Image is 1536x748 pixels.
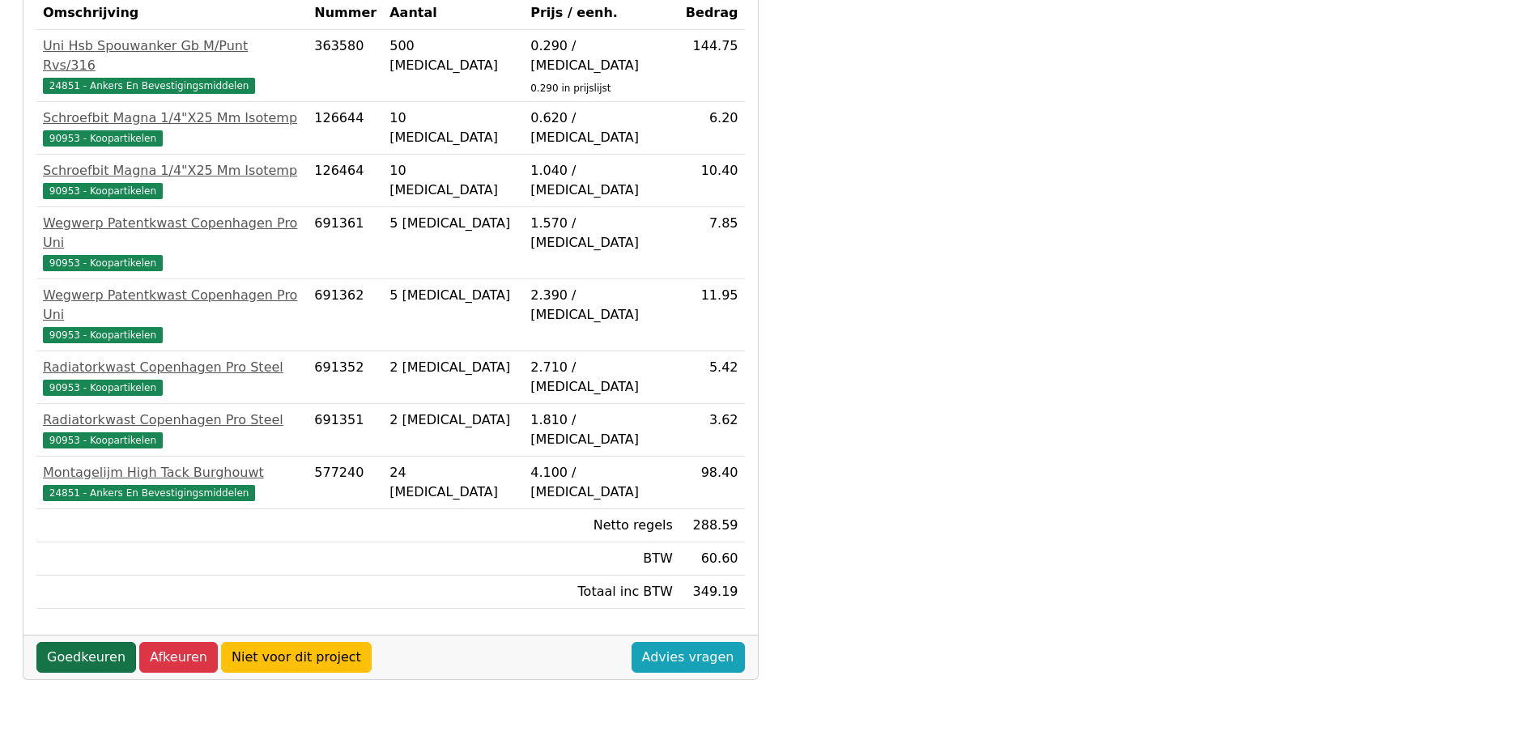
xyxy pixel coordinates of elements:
[308,351,383,404] td: 691352
[679,30,745,102] td: 144.75
[43,358,301,397] a: Radiatorkwast Copenhagen Pro Steel90953 - Koopartikelen
[43,161,301,200] a: Schroefbit Magna 1/4"X25 Mm Isotemp90953 - Koopartikelen
[43,36,301,95] a: Uni Hsb Spouwanker Gb M/Punt Rvs/31624851 - Ankers En Bevestigingsmiddelen
[679,509,745,542] td: 288.59
[43,108,301,128] div: Schroefbit Magna 1/4"X25 Mm Isotemp
[530,410,673,449] div: 1.810 / [MEDICAL_DATA]
[43,130,163,147] span: 90953 - Koopartikelen
[43,255,163,271] span: 90953 - Koopartikelen
[524,509,679,542] td: Netto regels
[43,183,163,199] span: 90953 - Koopartikelen
[308,457,383,509] td: 577240
[679,576,745,609] td: 349.19
[632,642,745,673] a: Advies vragen
[389,36,517,75] div: 500 [MEDICAL_DATA]
[530,83,611,94] sub: 0.290 in prijslijst
[221,642,372,673] a: Niet voor dit project
[43,214,301,253] div: Wegwerp Patentkwast Copenhagen Pro Uni
[139,642,218,673] a: Afkeuren
[530,36,673,75] div: 0.290 / [MEDICAL_DATA]
[530,108,673,147] div: 0.620 / [MEDICAL_DATA]
[530,358,673,397] div: 2.710 / [MEDICAL_DATA]
[43,432,163,448] span: 90953 - Koopartikelen
[530,463,673,502] div: 4.100 / [MEDICAL_DATA]
[308,102,383,155] td: 126644
[43,358,301,377] div: Radiatorkwast Copenhagen Pro Steel
[679,207,745,279] td: 7.85
[308,155,383,207] td: 126464
[43,327,163,343] span: 90953 - Koopartikelen
[679,457,745,509] td: 98.40
[43,485,255,501] span: 24851 - Ankers En Bevestigingsmiddelen
[679,404,745,457] td: 3.62
[43,78,255,94] span: 24851 - Ankers En Bevestigingsmiddelen
[43,463,301,482] div: Montagelijm High Tack Burghouwt
[530,286,673,325] div: 2.390 / [MEDICAL_DATA]
[43,286,301,325] div: Wegwerp Patentkwast Copenhagen Pro Uni
[43,410,301,449] a: Radiatorkwast Copenhagen Pro Steel90953 - Koopartikelen
[530,161,673,200] div: 1.040 / [MEDICAL_DATA]
[679,542,745,576] td: 60.60
[679,279,745,351] td: 11.95
[36,642,136,673] a: Goedkeuren
[308,279,383,351] td: 691362
[389,161,517,200] div: 10 [MEDICAL_DATA]
[308,404,383,457] td: 691351
[43,463,301,502] a: Montagelijm High Tack Burghouwt24851 - Ankers En Bevestigingsmiddelen
[530,214,673,253] div: 1.570 / [MEDICAL_DATA]
[43,286,301,344] a: Wegwerp Patentkwast Copenhagen Pro Uni90953 - Koopartikelen
[43,36,301,75] div: Uni Hsb Spouwanker Gb M/Punt Rvs/316
[389,286,517,305] div: 5 [MEDICAL_DATA]
[308,207,383,279] td: 691361
[389,410,517,430] div: 2 [MEDICAL_DATA]
[43,214,301,272] a: Wegwerp Patentkwast Copenhagen Pro Uni90953 - Koopartikelen
[43,380,163,396] span: 90953 - Koopartikelen
[389,108,517,147] div: 10 [MEDICAL_DATA]
[679,155,745,207] td: 10.40
[524,542,679,576] td: BTW
[43,108,301,147] a: Schroefbit Magna 1/4"X25 Mm Isotemp90953 - Koopartikelen
[679,351,745,404] td: 5.42
[524,576,679,609] td: Totaal inc BTW
[308,30,383,102] td: 363580
[389,463,517,502] div: 24 [MEDICAL_DATA]
[679,102,745,155] td: 6.20
[43,410,301,430] div: Radiatorkwast Copenhagen Pro Steel
[389,358,517,377] div: 2 [MEDICAL_DATA]
[389,214,517,233] div: 5 [MEDICAL_DATA]
[43,161,301,181] div: Schroefbit Magna 1/4"X25 Mm Isotemp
